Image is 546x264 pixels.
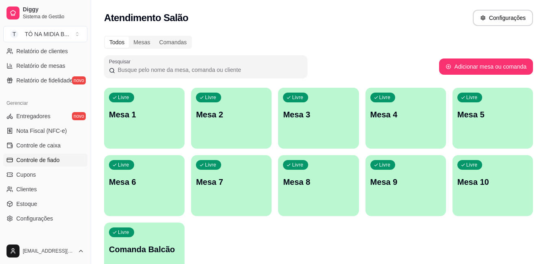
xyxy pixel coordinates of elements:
span: Cupons [16,171,36,179]
div: Comandas [155,37,191,48]
label: Pesquisar [109,58,133,65]
a: Clientes [3,183,87,196]
button: LivreMesa 7 [191,155,272,216]
p: Livre [379,94,391,101]
span: Diggy [23,6,84,13]
p: Livre [466,162,478,168]
a: Controle de fiado [3,154,87,167]
a: DiggySistema de Gestão [3,3,87,23]
p: Mesa 3 [283,109,354,120]
div: Gerenciar [3,97,87,110]
p: Livre [205,94,216,101]
button: LivreMesa 9 [365,155,446,216]
span: [EMAIL_ADDRESS][DOMAIN_NAME] [23,248,74,254]
p: Mesa 9 [370,176,441,188]
p: Mesa 6 [109,176,180,188]
h2: Atendimento Salão [104,11,188,24]
span: T [10,30,18,38]
button: Select a team [3,26,87,42]
button: [EMAIL_ADDRESS][DOMAIN_NAME] [3,241,87,261]
div: Mesas [129,37,154,48]
a: Controle de caixa [3,139,87,152]
p: Livre [118,229,129,236]
span: Sistema de Gestão [23,13,84,20]
p: Livre [466,94,478,101]
span: Configurações [16,214,53,223]
input: Pesquisar [115,66,302,74]
span: Relatório de fidelidade [16,76,73,84]
span: Clientes [16,185,37,193]
a: Nota Fiscal (NFC-e) [3,124,87,137]
span: Controle de caixa [16,141,61,149]
p: Livre [205,162,216,168]
p: Mesa 10 [457,176,528,188]
p: Mesa 5 [457,109,528,120]
a: Configurações [3,212,87,225]
p: Mesa 8 [283,176,354,188]
button: LivreMesa 4 [365,88,446,149]
span: Estoque [16,200,37,208]
p: Livre [118,94,129,101]
p: Mesa 7 [196,176,267,188]
span: Nota Fiscal (NFC-e) [16,127,67,135]
a: Estoque [3,197,87,210]
span: Entregadores [16,112,50,120]
a: Entregadoresnovo [3,110,87,123]
button: LivreMesa 3 [278,88,359,149]
button: LivreMesa 6 [104,155,185,216]
p: Comanda Balcão [109,244,180,255]
span: Controle de fiado [16,156,60,164]
p: Mesa 2 [196,109,267,120]
p: Livre [292,162,303,168]
div: TÔ NA MIDIA B ... [25,30,69,38]
button: LivreMesa 10 [452,155,533,216]
button: LivreMesa 8 [278,155,359,216]
button: LivreMesa 2 [191,88,272,149]
p: Livre [292,94,303,101]
a: Cupons [3,168,87,181]
a: Relatório de mesas [3,59,87,72]
a: Relatório de clientes [3,45,87,58]
p: Livre [379,162,391,168]
button: Adicionar mesa ou comanda [439,58,533,75]
p: Mesa 4 [370,109,441,120]
button: LivreMesa 1 [104,88,185,149]
a: Relatório de fidelidadenovo [3,74,87,87]
div: Diggy [3,235,87,248]
span: Relatório de mesas [16,62,65,70]
p: Mesa 1 [109,109,180,120]
span: Relatório de clientes [16,47,68,55]
button: LivreMesa 5 [452,88,533,149]
p: Livre [118,162,129,168]
button: Configurações [473,10,533,26]
div: Todos [105,37,129,48]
